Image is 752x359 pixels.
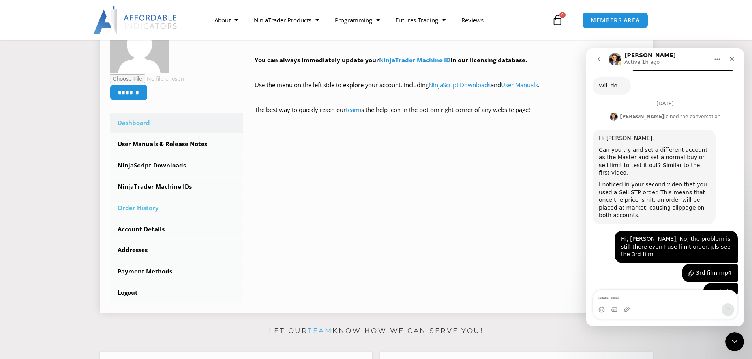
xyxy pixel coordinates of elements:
[100,325,653,337] p: Let our know how we can serve you!
[591,17,640,23] span: MEMBERS AREA
[110,240,243,260] a: Addresses
[110,14,169,73] img: ce5c3564b8d766905631c1cffdfddf4fd84634b52f3d98752d85c5da480e954d
[110,219,243,240] a: Account Details
[255,17,643,126] div: Hey ! Welcome to the Members Area. Thank you for being a valuable customer!
[327,11,388,29] a: Programming
[255,80,643,102] p: Use the menu on the left side to explore your account, including and .
[255,56,527,64] strong: You can always immediately update your in our licensing database.
[255,104,643,126] p: The best way to quickly reach our is the help icon in the bottom right corner of any website page!
[206,11,246,29] a: About
[388,11,454,29] a: Futures Trading
[110,283,243,303] a: Logout
[308,327,332,335] a: team
[379,56,450,64] a: NinjaTrader Machine ID
[559,12,566,18] span: 0
[110,113,243,303] nav: Account pages
[586,48,744,326] iframe: Intercom live chat
[246,11,327,29] a: NinjaTrader Products
[110,177,243,197] a: NinjaTrader Machine IDs
[346,106,360,113] a: team
[110,113,243,133] a: Dashboard
[110,134,243,154] a: User Manuals & Release Notes
[501,81,538,89] a: User Manuals
[582,12,648,28] a: MEMBERS AREA
[110,198,243,218] a: Order History
[540,9,575,32] a: 0
[206,11,550,29] nav: Menu
[454,11,491,29] a: Reviews
[725,332,744,351] iframe: Intercom live chat
[93,6,178,34] img: LogoAI | Affordable Indicators – NinjaTrader
[429,81,491,89] a: NinjaScript Downloads
[110,155,243,176] a: NinjaScript Downloads
[110,261,243,282] a: Payment Methods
